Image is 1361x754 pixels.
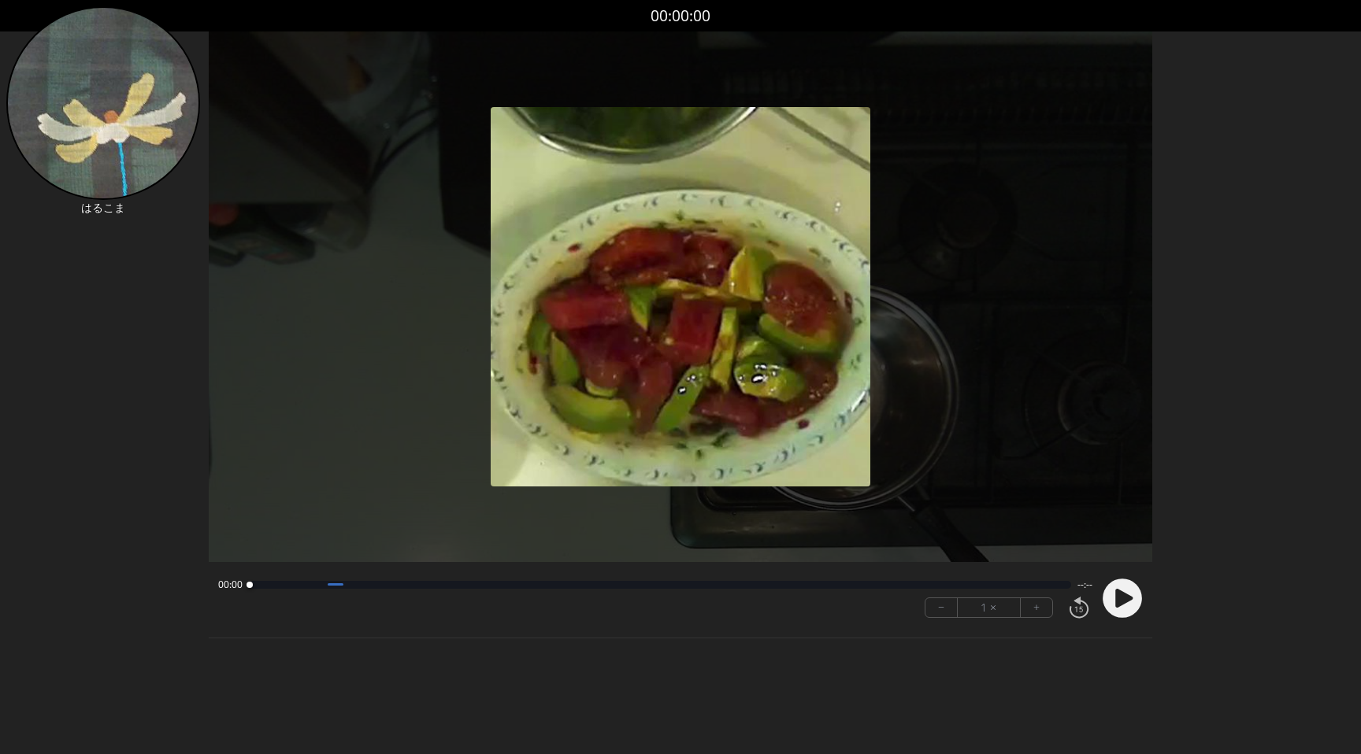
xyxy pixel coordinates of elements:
[958,598,1021,617] div: 1 ×
[1077,578,1092,591] span: --:--
[925,598,958,617] button: −
[6,6,200,200] img: SK
[491,107,870,486] img: Poster Image
[651,5,710,28] a: 00:00:00
[1021,598,1052,617] button: +
[218,578,243,591] span: 00:00
[6,200,200,216] p: はるこま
